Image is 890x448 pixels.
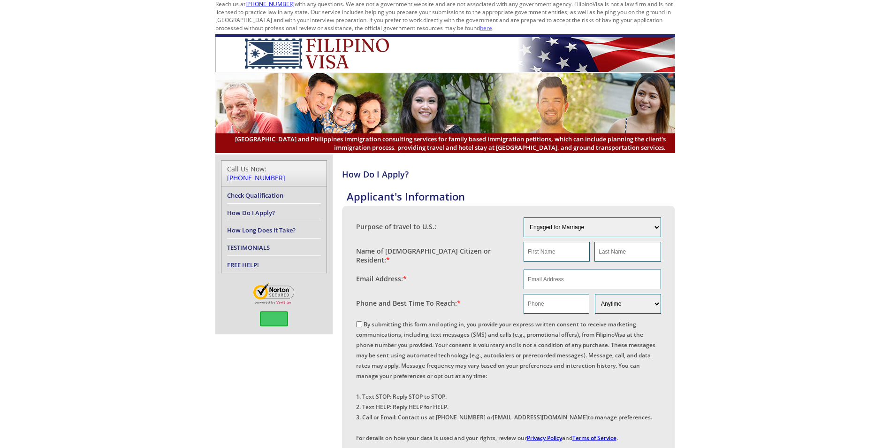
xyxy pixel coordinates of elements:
[594,242,661,262] input: Last Name
[356,299,461,308] label: Phone and Best Time To Reach:
[356,274,407,283] label: Email Address:
[356,222,436,231] label: Purpose of travel to U.S.:
[595,294,661,314] select: Phone and Best Reach Time are required.
[227,226,296,234] a: How Long Does it Take?
[227,191,283,200] a: Check Qualification
[356,321,362,327] input: By submitting this form and opting in, you provide your express written consent to receive market...
[227,164,321,182] div: Call Us Now:
[572,434,616,442] a: Terms of Service
[225,135,666,152] span: [GEOGRAPHIC_DATA] and Philippines immigration consulting services for family based immigration pe...
[524,242,590,262] input: First Name
[527,434,562,442] a: Privacy Policy
[342,169,675,180] h4: How Do I Apply?
[347,189,675,203] h4: Applicant's Information
[524,294,589,314] input: Phone
[227,173,285,182] a: [PHONE_NUMBER]
[356,320,655,442] label: By submitting this form and opting in, you provide your express written consent to receive market...
[524,270,661,289] input: Email Address
[227,261,259,269] a: FREE HELP!
[480,24,492,32] a: here
[227,243,270,252] a: TESTIMONIALS
[356,247,515,264] label: Name of [DEMOGRAPHIC_DATA] Citizen or Resident:
[227,209,275,217] a: How Do I Apply?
